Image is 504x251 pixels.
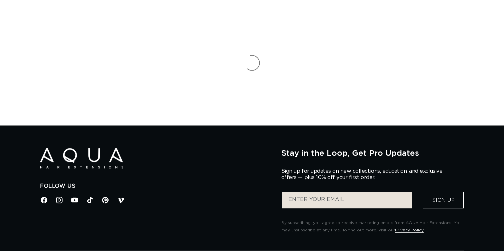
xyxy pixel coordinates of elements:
img: Aqua Hair Extensions [40,148,123,168]
p: Sign up for updates on new collections, education, and exclusive offers — plus 10% off your first... [281,168,448,181]
h2: Stay in the Loop, Get Pro Updates [281,148,464,157]
h2: Follow Us [40,183,271,190]
p: By subscribing, you agree to receive marketing emails from AQUA Hair Extensions. You may unsubscr... [281,219,464,234]
a: Privacy Policy [395,228,424,232]
input: ENTER YOUR EMAIL [282,192,412,208]
button: Sign Up [423,192,464,208]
